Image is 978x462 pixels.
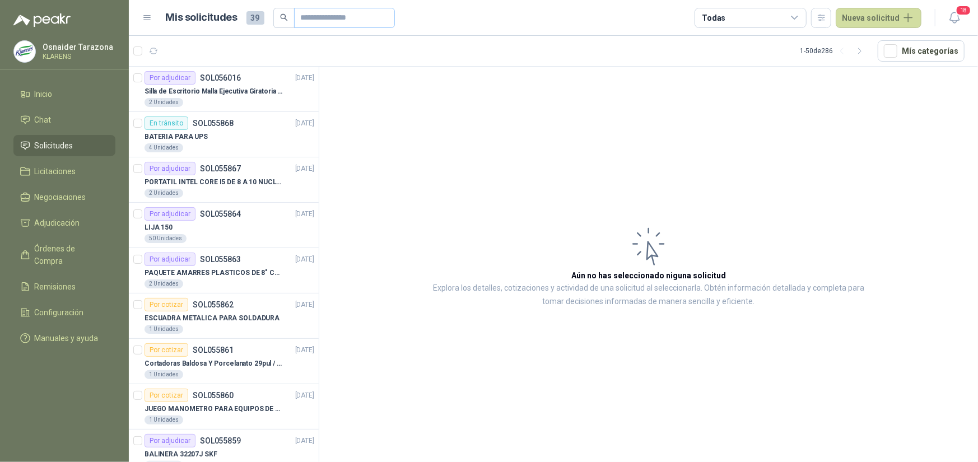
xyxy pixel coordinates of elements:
span: Solicitudes [35,139,73,152]
span: Licitaciones [35,165,76,178]
div: 1 Unidades [145,325,183,334]
p: BALINERA 32207J SKF [145,449,217,460]
div: Por adjudicar [145,71,195,85]
p: PORTATIL INTEL CORE I5 DE 8 A 10 NUCLEOS [145,177,284,188]
div: Por adjudicar [145,253,195,266]
p: KLARENS [43,53,113,60]
span: Remisiones [35,281,76,293]
a: Adjudicación [13,212,115,234]
p: [DATE] [295,390,314,401]
span: Inicio [35,88,53,100]
a: Configuración [13,302,115,323]
div: Por cotizar [145,389,188,402]
p: [DATE] [295,209,314,220]
button: Mís categorías [878,40,965,62]
p: Explora los detalles, cotizaciones y actividad de una solicitud al seleccionarla. Obtén informaci... [431,282,866,309]
p: SOL055867 [200,165,241,172]
a: Remisiones [13,276,115,297]
a: Por cotizarSOL055862[DATE] ESCUADRA METALICA PARA SOLDADURA1 Unidades [129,293,319,339]
p: [DATE] [295,73,314,83]
a: Por adjudicarSOL055864[DATE] LIJA 15050 Unidades [129,203,319,248]
p: [DATE] [295,345,314,356]
p: Cortadoras Baldosa Y Porcelanato 29pul / 74cm - Truper 15827 [145,358,284,369]
h3: Aún no has seleccionado niguna solicitud [571,269,726,282]
div: 2 Unidades [145,98,183,107]
span: Órdenes de Compra [35,242,105,267]
span: 18 [956,5,971,16]
p: SOL055863 [200,255,241,263]
a: Por cotizarSOL055860[DATE] JUEGO MANOMETRO PARA EQUIPOS DE ARGON Y OXICORTE VICTOR1 Unidades [129,384,319,430]
p: [DATE] [295,164,314,174]
p: ESCUADRA METALICA PARA SOLDADURA [145,313,280,324]
div: 50 Unidades [145,234,187,243]
div: Por adjudicar [145,434,195,447]
div: Por adjudicar [145,162,195,175]
div: 1 Unidades [145,370,183,379]
div: Todas [702,12,725,24]
p: Osnaider Tarazona [43,43,113,51]
div: En tránsito [145,116,188,130]
p: JUEGO MANOMETRO PARA EQUIPOS DE ARGON Y OXICORTE VICTOR [145,404,284,414]
a: Inicio [13,83,115,105]
a: Por adjudicarSOL056016[DATE] Silla de Escritorio Malla Ejecutiva Giratoria Cromada con Reposabraz... [129,67,319,112]
p: [DATE] [295,300,314,310]
div: Por cotizar [145,343,188,357]
h1: Mis solicitudes [166,10,237,26]
p: SOL055861 [193,346,234,354]
a: Solicitudes [13,135,115,156]
a: Por adjudicarSOL055863[DATE] PAQUETE AMARRES PLASTICOS DE 8" COLOR NEGRO2 Unidades [129,248,319,293]
div: Por adjudicar [145,207,195,221]
div: 2 Unidades [145,189,183,198]
a: Chat [13,109,115,130]
p: SOL056016 [200,74,241,82]
button: 18 [944,8,965,28]
p: [DATE] [295,254,314,265]
span: Configuración [35,306,84,319]
div: 4 Unidades [145,143,183,152]
p: SOL055862 [193,301,234,309]
button: Nueva solicitud [836,8,921,28]
p: LIJA 150 [145,222,173,233]
p: [DATE] [295,436,314,446]
a: Por cotizarSOL055861[DATE] Cortadoras Baldosa Y Porcelanato 29pul / 74cm - Truper 158271 Unidades [129,339,319,384]
span: 39 [246,11,264,25]
a: Órdenes de Compra [13,238,115,272]
a: Licitaciones [13,161,115,182]
div: 2 Unidades [145,279,183,288]
span: Chat [35,114,52,126]
a: En tránsitoSOL055868[DATE] BATERIA PARA UPS4 Unidades [129,112,319,157]
img: Logo peakr [13,13,71,27]
div: 1 Unidades [145,416,183,424]
p: BATERIA PARA UPS [145,132,208,142]
p: SOL055868 [193,119,234,127]
img: Company Logo [14,41,35,62]
p: SOL055864 [200,210,241,218]
p: [DATE] [295,118,314,129]
p: SOL055859 [200,437,241,445]
span: search [280,13,288,21]
div: Por cotizar [145,298,188,311]
a: Negociaciones [13,186,115,208]
span: Negociaciones [35,191,86,203]
span: Manuales y ayuda [35,332,99,344]
p: Silla de Escritorio Malla Ejecutiva Giratoria Cromada con Reposabrazos Fijo Negra [145,86,284,97]
p: SOL055860 [193,391,234,399]
p: PAQUETE AMARRES PLASTICOS DE 8" COLOR NEGRO [145,268,284,278]
a: Por adjudicarSOL055867[DATE] PORTATIL INTEL CORE I5 DE 8 A 10 NUCLEOS2 Unidades [129,157,319,203]
div: 1 - 50 de 286 [800,42,869,60]
span: Adjudicación [35,217,80,229]
a: Manuales y ayuda [13,328,115,349]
